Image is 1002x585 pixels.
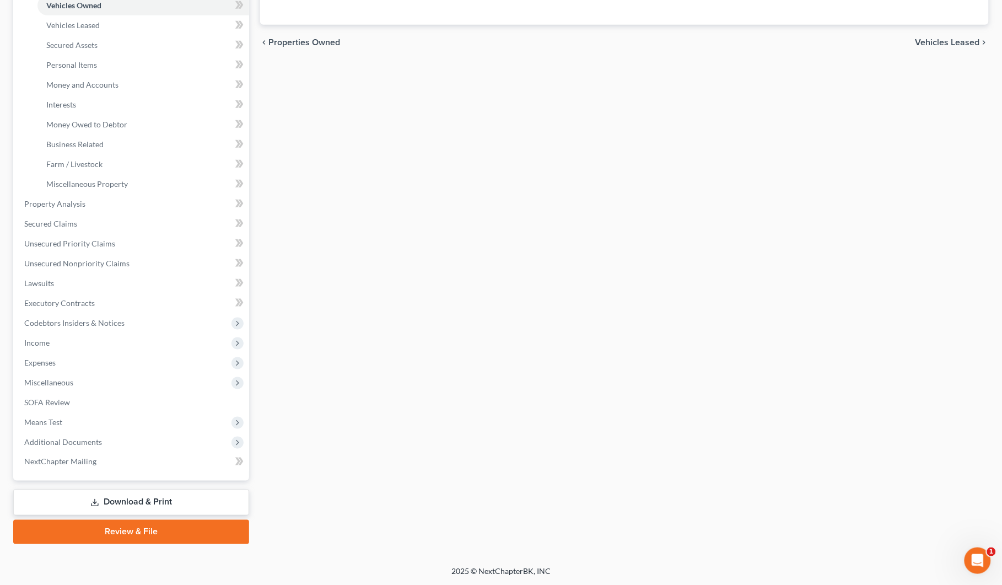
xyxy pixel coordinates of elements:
[24,338,50,347] span: Income
[987,548,996,556] span: 1
[24,318,125,328] span: Codebtors Insiders & Notices
[46,20,100,30] span: Vehicles Leased
[37,75,249,95] a: Money and Accounts
[46,139,104,149] span: Business Related
[46,80,118,89] span: Money and Accounts
[37,55,249,75] a: Personal Items
[46,60,97,69] span: Personal Items
[15,194,249,214] a: Property Analysis
[37,95,249,115] a: Interests
[15,273,249,293] a: Lawsuits
[24,358,56,367] span: Expenses
[260,38,269,47] i: chevron_left
[24,239,115,248] span: Unsecured Priority Claims
[269,38,341,47] span: Properties Owned
[24,259,130,268] span: Unsecured Nonpriority Claims
[46,179,128,189] span: Miscellaneous Property
[980,38,989,47] i: chevron_right
[37,35,249,55] a: Secured Assets
[46,40,98,50] span: Secured Assets
[15,234,249,254] a: Unsecured Priority Claims
[24,219,77,228] span: Secured Claims
[915,38,989,47] button: Vehicles Leased chevron_right
[15,254,249,273] a: Unsecured Nonpriority Claims
[24,437,102,447] span: Additional Documents
[13,520,249,544] a: Review & File
[15,293,249,313] a: Executory Contracts
[46,1,101,10] span: Vehicles Owned
[15,393,249,412] a: SOFA Review
[260,38,341,47] button: chevron_left Properties Owned
[24,298,95,308] span: Executory Contracts
[24,398,70,407] span: SOFA Review
[37,174,249,194] a: Miscellaneous Property
[915,38,980,47] span: Vehicles Leased
[13,490,249,516] a: Download & Print
[24,457,96,466] span: NextChapter Mailing
[24,378,73,387] span: Miscellaneous
[965,548,991,574] iframe: Intercom live chat
[46,159,103,169] span: Farm / Livestock
[37,115,249,135] a: Money Owed to Debtor
[24,417,62,427] span: Means Test
[15,452,249,472] a: NextChapter Mailing
[37,15,249,35] a: Vehicles Leased
[46,120,127,129] span: Money Owed to Debtor
[37,135,249,154] a: Business Related
[46,100,76,109] span: Interests
[24,199,85,208] span: Property Analysis
[15,214,249,234] a: Secured Claims
[24,278,54,288] span: Lawsuits
[37,154,249,174] a: Farm / Livestock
